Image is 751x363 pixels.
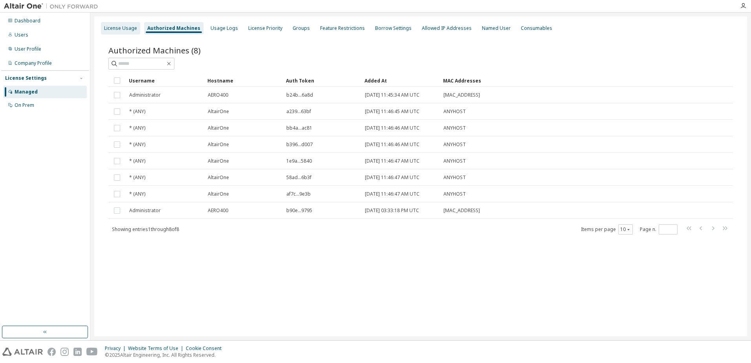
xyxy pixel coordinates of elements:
[365,191,419,197] span: [DATE] 11:46:47 AM UTC
[286,141,313,148] span: b396...d007
[286,74,358,87] div: Auth Token
[208,158,229,164] span: AltairOne
[521,25,552,31] div: Consumables
[365,207,419,214] span: [DATE] 03:33:18 PM UTC
[248,25,282,31] div: License Priority
[365,158,419,164] span: [DATE] 11:46:47 AM UTC
[129,174,145,181] span: * (ANY)
[108,45,201,56] span: Authorized Machines (8)
[443,174,466,181] span: ANYHOST
[482,25,511,31] div: Named User
[286,92,313,98] span: b24b...6a8d
[129,141,145,148] span: * (ANY)
[422,25,472,31] div: Allowed IP Addresses
[640,224,678,235] span: Page n.
[208,207,228,214] span: AERO400
[365,74,437,87] div: Added At
[286,174,311,181] span: 58ad...6b3f
[104,25,137,31] div: License Usage
[365,125,419,131] span: [DATE] 11:46:46 AM UTC
[129,158,145,164] span: * (ANY)
[128,345,186,352] div: Website Terms of Use
[293,25,310,31] div: Groups
[147,25,200,31] div: Authorized Machines
[129,207,161,214] span: Administrator
[211,25,238,31] div: Usage Logs
[443,74,650,87] div: MAC Addresses
[60,348,69,356] img: instagram.svg
[208,141,229,148] span: AltairOne
[286,108,311,115] span: a239...63bf
[5,75,47,81] div: License Settings
[208,125,229,131] span: AltairOne
[207,74,280,87] div: Hostname
[105,352,226,358] p: © 2025 Altair Engineering, Inc. All Rights Reserved.
[320,25,365,31] div: Feature Restrictions
[208,92,228,98] span: AERO400
[375,25,412,31] div: Borrow Settings
[15,102,34,108] div: On Prem
[48,348,56,356] img: facebook.svg
[129,191,145,197] span: * (ANY)
[365,141,419,148] span: [DATE] 11:46:46 AM UTC
[129,74,201,87] div: Username
[443,158,466,164] span: ANYHOST
[365,174,419,181] span: [DATE] 11:46:47 AM UTC
[15,18,40,24] div: Dashboard
[620,226,631,233] button: 10
[208,191,229,197] span: AltairOne
[208,108,229,115] span: AltairOne
[581,224,633,235] span: Items per page
[112,226,179,233] span: Showing entries 1 through 8 of 8
[286,191,311,197] span: af7c...9e3b
[15,32,28,38] div: Users
[186,345,226,352] div: Cookie Consent
[2,348,43,356] img: altair_logo.svg
[365,92,419,98] span: [DATE] 11:45:34 AM UTC
[15,46,41,52] div: User Profile
[129,108,145,115] span: * (ANY)
[15,89,38,95] div: Managed
[443,207,480,214] span: [MAC_ADDRESS]
[86,348,98,356] img: youtube.svg
[129,125,145,131] span: * (ANY)
[286,207,312,214] span: b90e...9795
[443,141,466,148] span: ANYHOST
[129,92,161,98] span: Administrator
[4,2,102,10] img: Altair One
[443,108,466,115] span: ANYHOST
[105,345,128,352] div: Privacy
[365,108,419,115] span: [DATE] 11:46:45 AM UTC
[443,125,466,131] span: ANYHOST
[15,60,52,66] div: Company Profile
[443,92,480,98] span: [MAC_ADDRESS]
[73,348,82,356] img: linkedin.svg
[208,174,229,181] span: AltairOne
[286,125,312,131] span: bb4a...ac81
[286,158,312,164] span: 1e9a...5840
[443,191,466,197] span: ANYHOST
